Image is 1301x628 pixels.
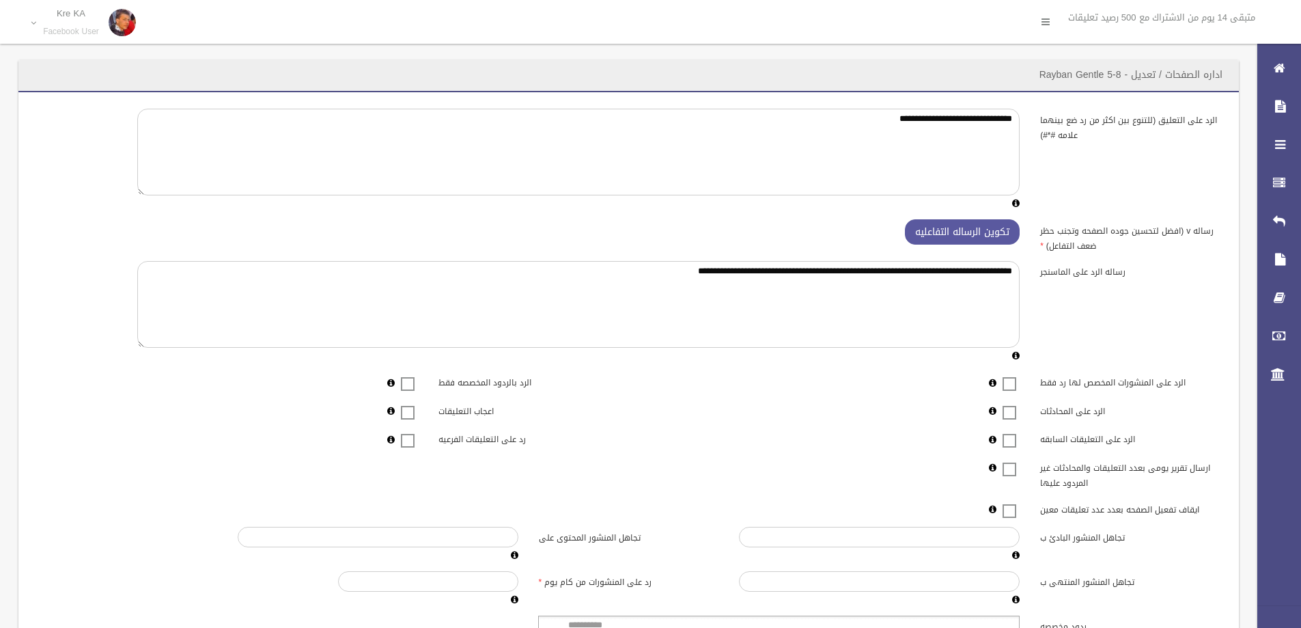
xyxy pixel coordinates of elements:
label: الرد بالردود المخصصه فقط [428,372,629,391]
small: Facebook User [43,27,99,37]
label: تجاهل المنشور المنتهى ب [1030,571,1231,590]
label: رد على التعليقات الفرعيه [428,428,629,448]
label: الرد على المحادثات [1030,400,1231,419]
label: رساله v (افضل لتحسين جوده الصفحه وتجنب حظر ضعف التفاعل) [1030,219,1231,254]
header: اداره الصفحات / تعديل - Rayban Gentle 5-8 [1023,62,1239,88]
label: تجاهل المنشور المحتوى على [529,527,729,546]
label: تجاهل المنشور البادئ ب [1030,527,1231,546]
label: اعجاب التعليقات [428,400,629,419]
label: ايقاف تفعيل الصفحه بعدد عدد تعليقات معين [1030,498,1231,517]
p: Kre KA [43,8,99,18]
label: رد على المنشورات من كام يوم [529,571,729,590]
label: الرد على التعليق (للتنوع بين اكثر من رد ضع بينهما علامه #*#) [1030,109,1231,143]
label: ارسال تقرير يومى بعدد التعليقات والمحادثات غير المردود عليها [1030,456,1231,491]
label: الرد على التعليقات السابقه [1030,428,1231,448]
label: الرد على المنشورات المخصص لها رد فقط [1030,372,1231,391]
label: رساله الرد على الماسنجر [1030,261,1231,280]
button: تكوين الرساله التفاعليه [905,219,1020,245]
